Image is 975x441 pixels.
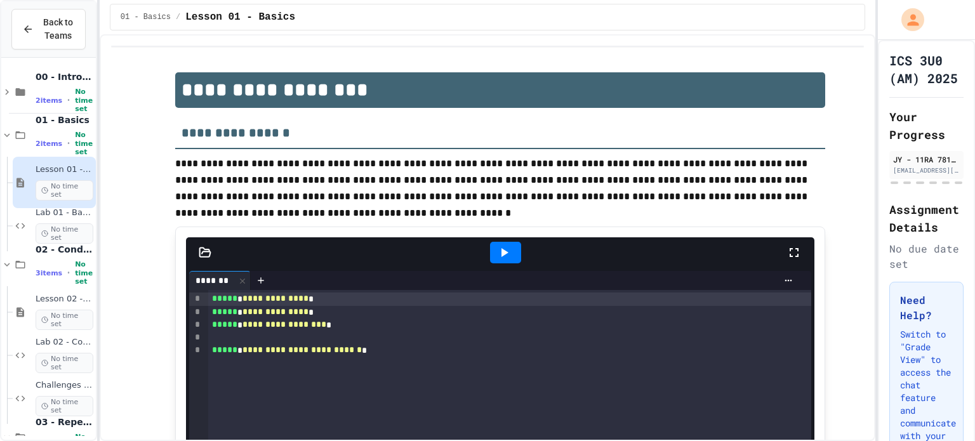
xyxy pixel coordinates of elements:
div: No due date set [889,241,964,272]
span: Lesson 02 - Conditional Statements (if) [36,294,93,305]
div: [EMAIL_ADDRESS][DOMAIN_NAME] [893,166,960,175]
span: No time set [36,310,93,330]
span: Lesson 01 - Basics [36,164,93,175]
span: No time set [75,131,93,156]
span: • [67,138,70,148]
div: My Account [888,5,927,34]
span: No time set [36,180,93,201]
span: No time set [36,396,93,416]
span: 00 - Introduction [36,71,93,82]
h1: ICS 3U0 (AM) 2025 [889,51,964,87]
span: Lesson 01 - Basics [185,10,295,25]
span: 01 - Basics [36,114,93,126]
span: No time set [36,353,93,373]
span: No time set [75,260,93,286]
iframe: chat widget [922,390,962,428]
span: 03 - Repetition (while and for) [36,416,93,428]
span: / [176,12,180,22]
span: • [67,95,70,105]
button: Back to Teams [11,9,86,49]
h2: Your Progress [889,108,964,143]
span: Lab 02 - Conditionals [36,337,93,348]
span: 2 items [36,96,62,105]
iframe: chat widget [870,335,962,389]
span: 02 - Conditional Statements (if) [36,244,93,255]
span: 01 - Basics [121,12,171,22]
span: • [67,268,70,278]
span: No time set [75,88,93,113]
h3: Need Help? [900,293,953,323]
span: Challenges 02 - Conditionals [36,380,93,391]
span: Back to Teams [41,16,75,43]
span: No time set [36,223,93,244]
span: 2 items [36,140,62,148]
span: Lab 01 - Basics [36,207,93,218]
div: JY - 11RA 781665 [PERSON_NAME] SS [893,154,960,165]
h2: Assignment Details [889,201,964,236]
span: 3 items [36,269,62,277]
